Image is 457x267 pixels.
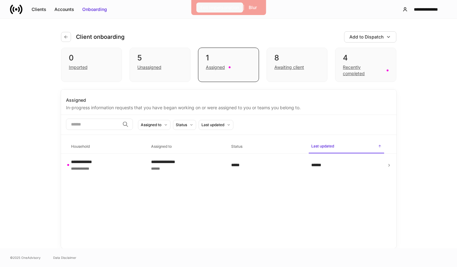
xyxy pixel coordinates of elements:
[138,120,170,130] button: Assigned to
[53,255,76,260] a: Data Disclaimer
[309,140,384,153] span: Last updated
[173,120,196,130] button: Status
[198,48,259,82] div: 1Assigned
[141,122,161,128] div: Assigned to
[82,6,107,13] div: Onboarding
[69,53,114,63] div: 0
[54,6,74,13] div: Accounts
[267,48,328,82] div: 8Awaiting client
[229,140,304,153] span: Status
[69,64,88,70] div: Imported
[344,31,396,43] button: Add to Dispatch
[311,143,334,149] h6: Last updated
[10,255,41,260] span: © 2025 OneAdvisory
[274,64,304,70] div: Awaiting client
[50,4,78,14] button: Accounts
[78,4,111,14] button: Onboarding
[149,140,224,153] span: Assigned to
[71,143,90,149] h6: Household
[137,64,161,70] div: Unassigned
[137,53,183,63] div: 5
[249,4,257,11] div: Blur
[245,3,261,13] button: Blur
[199,120,233,130] button: Last updated
[129,48,190,82] div: 5Unassigned
[196,3,243,13] button: Exit Impersonation
[206,64,225,70] div: Assigned
[335,48,396,82] div: 4Recently completed
[69,140,144,153] span: Household
[28,4,50,14] button: Clients
[231,143,242,149] h6: Status
[206,53,251,63] div: 1
[76,33,124,41] h4: Client onboarding
[343,64,383,77] div: Recently completed
[32,6,46,13] div: Clients
[61,48,122,82] div: 0Imported
[151,143,172,149] h6: Assigned to
[349,34,383,40] div: Add to Dispatch
[274,53,320,63] div: 8
[200,4,239,11] div: Exit Impersonation
[66,97,391,103] div: Assigned
[201,122,224,128] div: Last updated
[176,122,187,128] div: Status
[343,53,388,63] div: 4
[66,103,391,111] div: In-progress information requests that you have began working on or were assigned to you or teams ...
